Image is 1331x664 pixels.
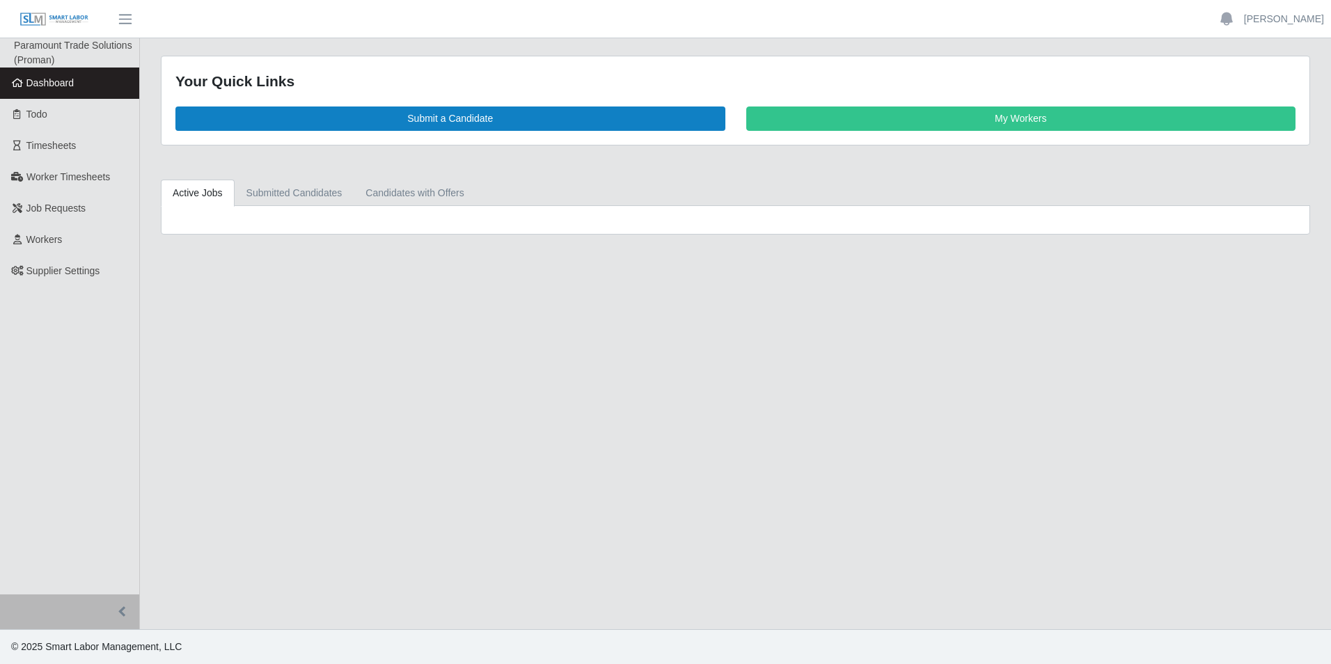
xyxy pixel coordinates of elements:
span: Paramount Trade Solutions (Proman) [14,40,132,65]
span: Todo [26,109,47,120]
span: Dashboard [26,77,74,88]
a: Active Jobs [161,180,235,207]
span: © 2025 Smart Labor Management, LLC [11,641,182,652]
span: Job Requests [26,203,86,214]
a: Candidates with Offers [354,180,475,207]
a: Submit a Candidate [175,106,725,131]
span: Worker Timesheets [26,171,110,182]
a: [PERSON_NAME] [1244,12,1324,26]
span: Supplier Settings [26,265,100,276]
a: Submitted Candidates [235,180,354,207]
span: Timesheets [26,140,77,151]
a: My Workers [746,106,1296,131]
span: Workers [26,234,63,245]
div: Your Quick Links [175,70,1295,93]
img: SLM Logo [19,12,89,27]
